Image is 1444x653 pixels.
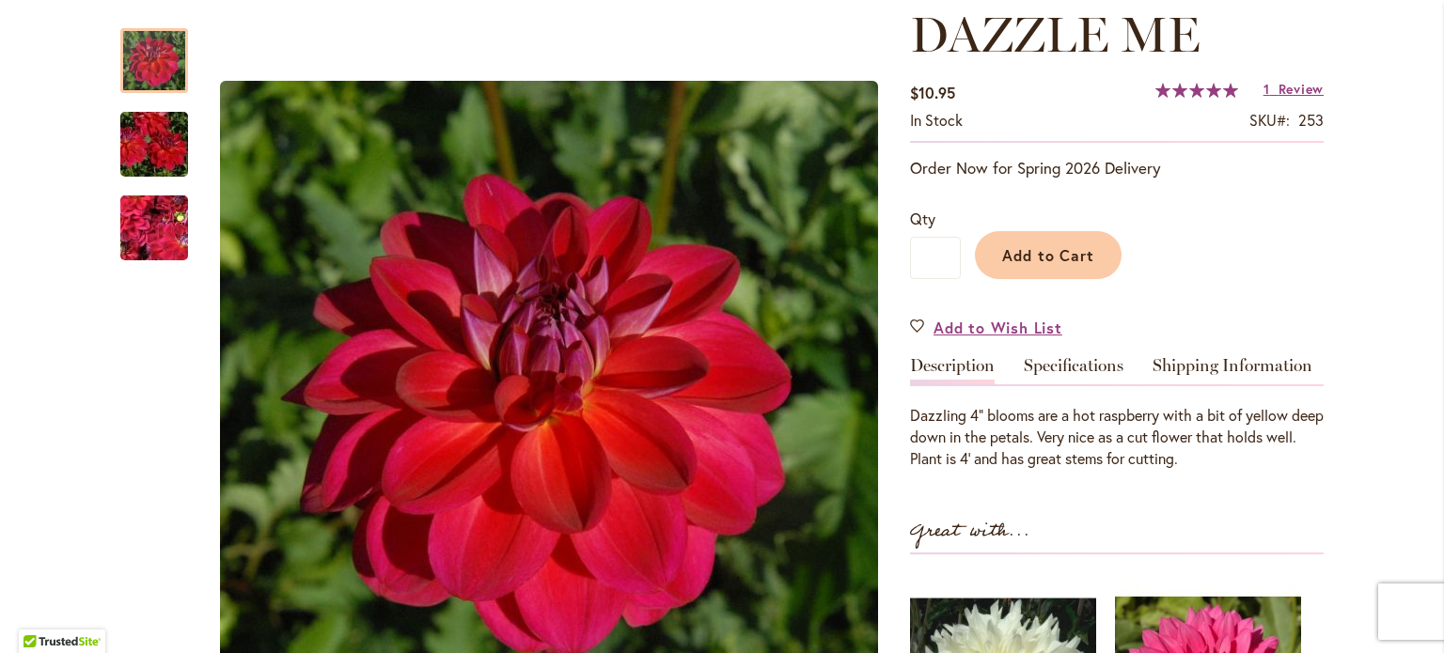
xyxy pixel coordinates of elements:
[1002,245,1095,265] span: Add to Cart
[910,357,995,384] a: Description
[1153,357,1312,384] a: Shipping Information
[120,177,188,260] div: DAZZLE ME
[14,586,67,639] iframe: Launch Accessibility Center
[86,178,222,279] img: DAZZLE ME
[86,100,222,190] img: DAZZLE ME
[934,317,1062,338] span: Add to Wish List
[1279,80,1324,98] span: Review
[910,110,963,132] div: Availability
[120,93,207,177] div: DAZZLE ME
[910,83,955,102] span: $10.95
[1249,110,1290,130] strong: SKU
[1263,80,1324,98] a: 1 Review
[120,9,207,93] div: DAZZLE ME
[910,516,1030,547] strong: Great with...
[910,317,1062,338] a: Add to Wish List
[1263,80,1270,98] span: 1
[1298,110,1324,132] div: 253
[910,209,935,228] span: Qty
[1155,83,1238,98] div: 100%
[910,357,1324,470] div: Detailed Product Info
[975,231,1122,279] button: Add to Cart
[910,157,1324,179] p: Order Now for Spring 2026 Delivery
[910,110,963,130] span: In stock
[910,5,1201,64] span: DAZZLE ME
[910,405,1324,470] div: Dazzling 4” blooms are a hot raspberry with a bit of yellow deep down in the petals. Very nice as...
[1024,357,1123,384] a: Specifications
